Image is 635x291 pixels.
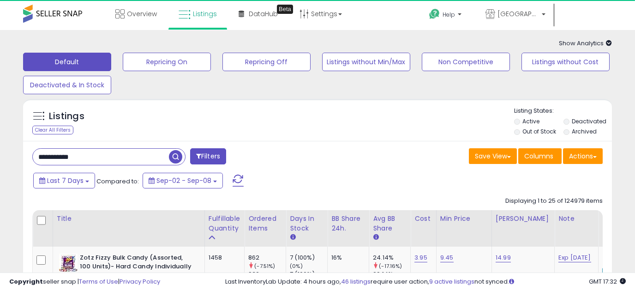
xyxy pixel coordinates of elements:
div: [PERSON_NAME] [496,214,551,224]
div: Days In Stock [290,214,323,233]
span: Columns [524,152,553,161]
span: Show Analytics [559,39,612,48]
div: 7 (100%) [290,254,327,262]
a: 9.45 [440,253,454,262]
p: Listing States: [514,107,612,115]
a: Privacy Policy [120,277,160,286]
h5: Listings [49,110,84,123]
div: Note [558,214,594,224]
div: 7 (100%) [290,270,327,279]
button: Actions [563,148,603,164]
div: Title [57,214,201,224]
span: DataHub [249,9,278,18]
a: 46 listings [341,277,371,286]
button: Listings without Cost [521,53,610,71]
div: Cost [414,214,432,224]
label: Active [522,117,539,125]
small: Days In Stock. [290,233,295,242]
div: 1458 [209,254,237,262]
a: Terms of Use [79,277,118,286]
a: 3.95 [414,253,427,262]
small: (-7.51%) [254,262,275,270]
div: Clear All Filters [32,126,73,134]
a: 14.99 [496,253,511,262]
strong: Copyright [9,277,43,286]
span: Overview [127,9,157,18]
button: Filters [190,148,226,164]
div: 29.14% [373,270,410,279]
span: Last 7 Days [47,176,84,185]
button: Repricing On [123,53,211,71]
button: Repricing Off [222,53,311,71]
div: Avg BB Share [373,214,407,233]
button: Deactivated & In Stock [23,76,111,94]
button: Sep-02 - Sep-08 [143,173,223,188]
button: Save View [469,148,517,164]
div: BB Share 24h. [331,214,365,233]
div: Displaying 1 to 25 of 124979 items [505,197,603,206]
div: 24.14% [373,254,410,262]
span: 2025-09-16 17:32 GMT [589,277,626,286]
small: Avg BB Share. [373,233,378,242]
small: (-17.16%) [379,262,402,270]
span: Help [443,11,455,18]
span: [GEOGRAPHIC_DATA] [497,9,539,18]
button: Default [23,53,111,71]
a: 9 active listings [429,277,474,286]
div: Tooltip anchor [277,5,293,14]
a: Help [422,1,471,30]
i: Get Help [429,8,440,20]
label: Out of Stock [522,127,556,135]
label: Deactivated [572,117,606,125]
img: 51XbsmbhiVL._SL40_.jpg [59,254,78,272]
div: 16% [331,254,362,262]
div: seller snap | | [9,278,160,286]
a: Exp [DATE] [558,253,591,262]
button: Columns [518,148,562,164]
div: 862 [248,254,286,262]
small: (0%) [290,262,303,270]
button: Non Competitive [422,53,510,71]
div: 932 [248,270,286,279]
label: Archived [572,127,597,135]
span: Sep-02 - Sep-08 [156,176,211,185]
button: Listings without Min/Max [322,53,410,71]
div: Fulfillable Quantity [209,214,240,233]
div: Ordered Items [248,214,282,233]
span: Compared to: [96,177,139,186]
span: Listings [193,9,217,18]
div: Min Price [440,214,488,224]
div: Last InventoryLab Update: 4 hours ago, require user action, not synced. [225,278,626,286]
button: Last 7 Days [33,173,95,188]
